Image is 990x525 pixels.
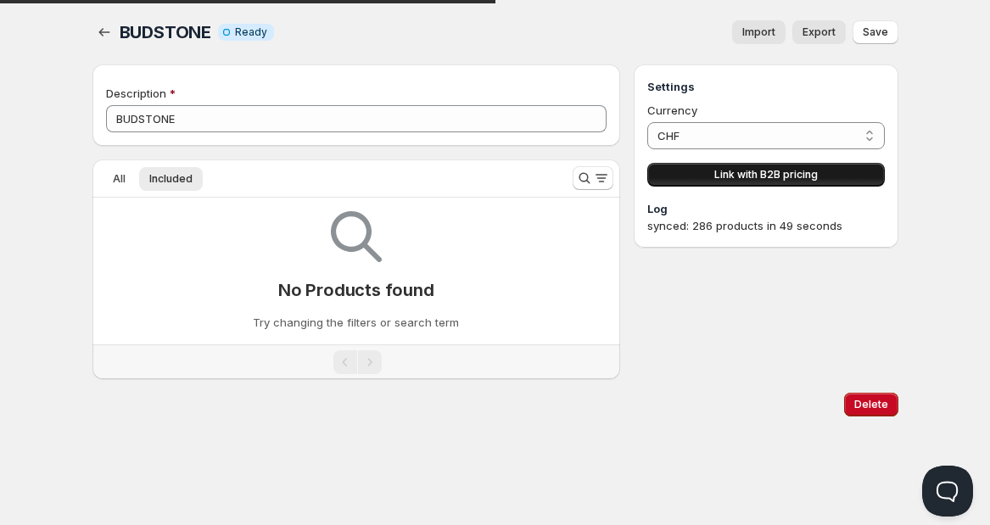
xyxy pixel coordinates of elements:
[732,20,786,44] button: Import
[863,25,888,39] span: Save
[120,22,211,42] span: BUDSTONE
[235,25,267,39] span: Ready
[647,200,884,217] h3: Log
[106,105,607,132] input: Private internal description
[647,217,884,234] div: synced: 286 products in 49 seconds
[278,280,434,300] p: No Products found
[647,163,884,187] button: Link with B2B pricing
[742,25,775,39] span: Import
[253,314,459,331] p: Try changing the filters or search term
[854,398,888,411] span: Delete
[331,211,382,262] img: Empty search results
[149,172,193,186] span: Included
[714,168,818,182] span: Link with B2B pricing
[922,466,973,517] iframe: Help Scout Beacon - Open
[106,87,166,100] span: Description
[92,344,621,379] nav: Pagination
[844,393,898,416] button: Delete
[113,172,126,186] span: All
[853,20,898,44] button: Save
[647,78,884,95] h3: Settings
[792,20,846,44] a: Export
[803,25,836,39] span: Export
[573,166,613,190] button: Search and filter results
[647,103,697,117] span: Currency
